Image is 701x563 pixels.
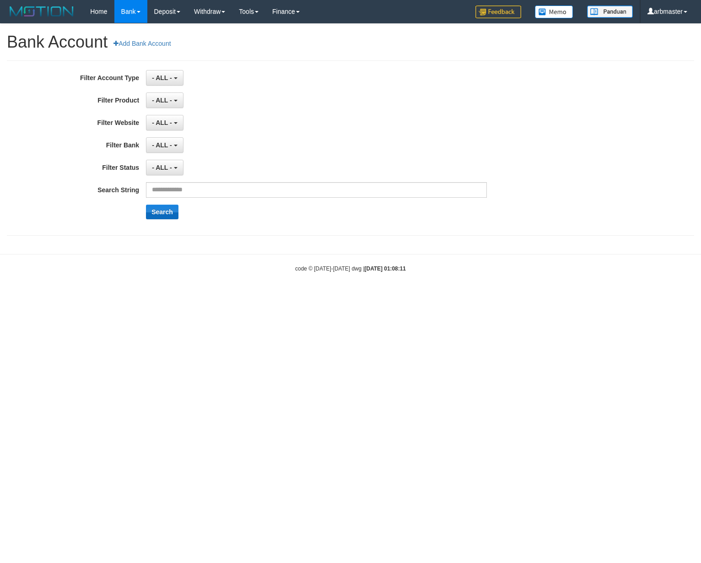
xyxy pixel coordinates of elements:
img: Button%20Memo.svg [535,5,573,18]
button: - ALL - [146,70,183,86]
a: Add Bank Account [108,36,177,51]
span: - ALL - [152,164,172,171]
small: code © [DATE]-[DATE] dwg | [295,265,406,272]
img: panduan.png [587,5,633,18]
button: - ALL - [146,92,183,108]
h1: Bank Account [7,33,694,51]
button: Search [146,205,178,219]
span: - ALL - [152,97,172,104]
strong: [DATE] 01:08:11 [365,265,406,272]
span: - ALL - [152,74,172,81]
img: MOTION_logo.png [7,5,76,18]
span: - ALL - [152,141,172,149]
span: - ALL - [152,119,172,126]
button: - ALL - [146,137,183,153]
img: Feedback.jpg [475,5,521,18]
button: - ALL - [146,160,183,175]
button: - ALL - [146,115,183,130]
